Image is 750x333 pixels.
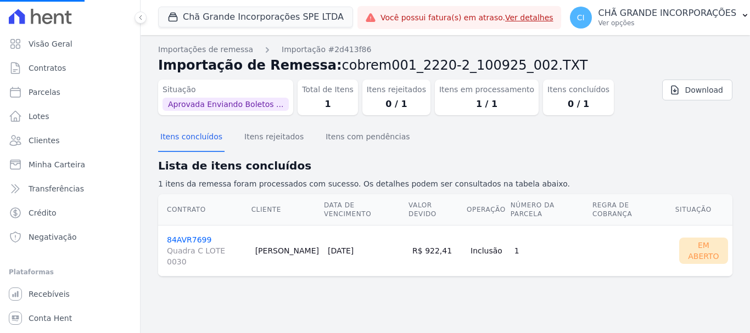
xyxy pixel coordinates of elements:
button: Itens com pendências [323,123,412,152]
p: CHÃ GRANDE INCORPORAÇÕES [598,8,737,19]
button: Chã Grande Incorporações SPE LTDA [158,7,353,27]
dt: Total de Itens [302,84,354,95]
a: Ver detalhes [505,13,553,22]
a: Visão Geral [4,33,136,55]
h2: Lista de itens concluídos [158,157,732,174]
span: Você possui fatura(s) em atraso. [380,12,553,24]
a: Recebíveis [4,283,136,305]
span: Clientes [29,135,59,146]
span: Transferências [29,183,84,194]
a: Clientes [4,129,136,151]
span: Recebíveis [29,289,70,300]
button: Itens rejeitados [242,123,306,152]
td: R$ 922,41 [408,225,466,276]
dd: 1 / 1 [439,98,534,111]
dd: 0 / 1 [547,98,609,111]
a: Importações de remessa [158,44,253,55]
td: [PERSON_NAME] [251,225,323,276]
dt: Itens concluídos [547,84,609,95]
span: Contratos [29,63,66,74]
a: Transferências [4,178,136,200]
a: Download [662,80,732,100]
span: Lotes [29,111,49,122]
p: Ver opções [598,19,737,27]
span: Parcelas [29,87,60,98]
td: [DATE] [323,225,408,276]
a: Minha Carteira [4,154,136,176]
span: Minha Carteira [29,159,85,170]
dt: Itens em processamento [439,84,534,95]
a: Lotes [4,105,136,127]
p: 1 itens da remessa foram processados com sucesso. Os detalhes podem ser consultados na tabela aba... [158,178,732,190]
button: Itens concluídos [158,123,225,152]
dt: Itens rejeitados [367,84,426,95]
div: Plataformas [9,266,131,279]
a: 84AVR7699Quadra C LOTE 0030 [167,235,247,267]
a: Conta Hent [4,307,136,329]
a: Crédito [4,202,136,224]
a: Parcelas [4,81,136,103]
th: Operação [466,194,510,225]
a: Negativação [4,226,136,248]
nav: Breadcrumb [158,44,732,55]
span: Quadra C LOTE 0030 [167,245,247,267]
span: Visão Geral [29,38,72,49]
th: Regra de Cobrança [592,194,675,225]
td: 1 [510,225,592,276]
th: Data de Vencimento [323,194,408,225]
th: Número da Parcela [510,194,592,225]
a: Importação #2d413f86 [282,44,371,55]
th: Contrato [158,194,251,225]
span: Conta Hent [29,313,72,324]
div: Em Aberto [679,238,728,264]
span: CI [577,14,585,21]
dt: Situação [163,84,289,95]
th: Cliente [251,194,323,225]
span: Negativação [29,232,77,242]
th: Valor devido [408,194,466,225]
th: Situação [675,194,732,225]
span: cobrem001_2220-2_100925_002.TXT [342,58,588,73]
span: Aprovada Enviando Boletos ... [163,98,289,111]
a: Contratos [4,57,136,79]
dd: 1 [302,98,354,111]
h2: Importação de Remessa: [158,55,732,75]
span: Crédito [29,207,57,218]
dd: 0 / 1 [367,98,426,111]
td: Inclusão [466,225,510,276]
